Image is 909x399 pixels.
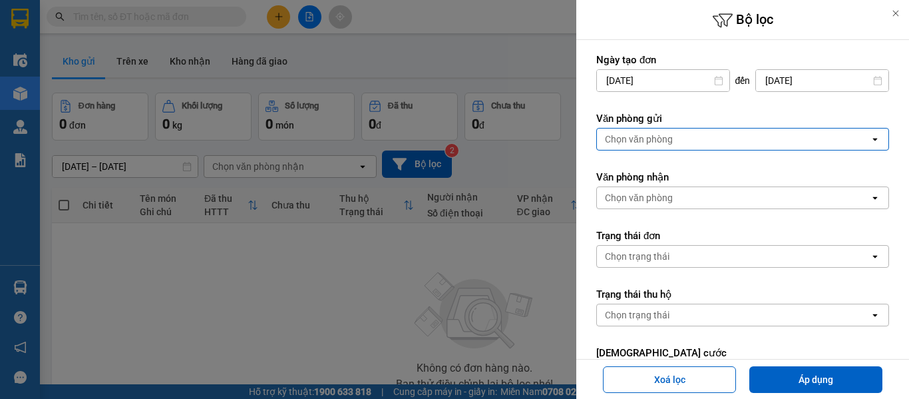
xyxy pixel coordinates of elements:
[735,74,751,87] span: đến
[749,366,882,393] button: Áp dụng
[596,53,889,67] label: Ngày tạo đơn
[596,171,889,184] label: Văn phòng nhận
[605,250,669,263] div: Chọn trạng thái
[596,229,889,242] label: Trạng thái đơn
[870,251,880,262] svg: open
[605,308,669,322] div: Chọn trạng thái
[597,70,729,91] input: Select a date.
[603,366,736,393] button: Xoá lọc
[870,134,880,145] svg: open
[605,191,673,204] div: Chọn văn phòng
[596,112,889,125] label: Văn phòng gửi
[596,346,889,360] label: [DEMOGRAPHIC_DATA] cước
[596,288,889,301] label: Trạng thái thu hộ
[756,70,888,91] input: Select a date.
[605,133,673,146] div: Chọn văn phòng
[870,310,880,320] svg: open
[870,193,880,203] svg: open
[576,10,909,31] h6: Bộ lọc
